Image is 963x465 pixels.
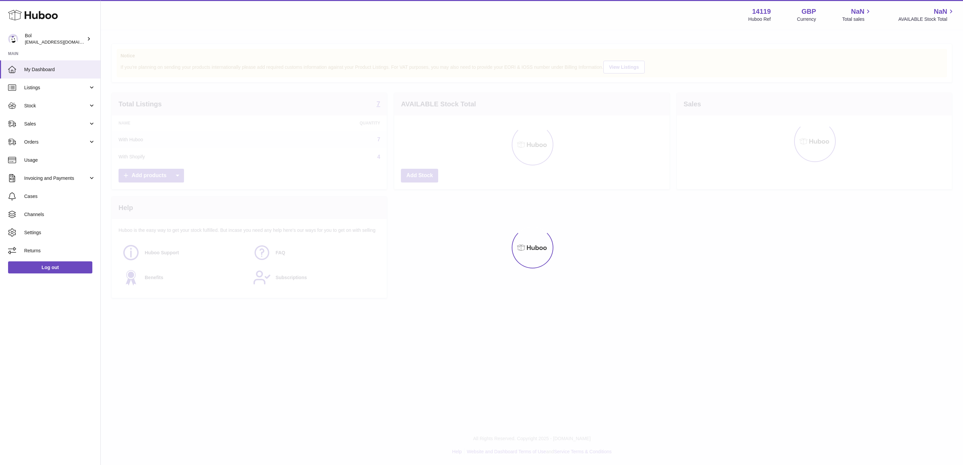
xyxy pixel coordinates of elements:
[752,7,771,16] strong: 14119
[24,121,88,127] span: Sales
[24,229,95,236] span: Settings
[797,16,816,22] div: Currency
[898,16,955,22] span: AVAILABLE Stock Total
[934,7,947,16] span: NaN
[24,248,95,254] span: Returns
[24,193,95,200] span: Cases
[24,139,88,145] span: Orders
[748,16,771,22] div: Huboo Ref
[25,33,85,45] div: Bol
[851,7,864,16] span: NaN
[24,175,88,182] span: Invoicing and Payments
[898,7,955,22] a: NaN AVAILABLE Stock Total
[24,157,95,163] span: Usage
[842,7,872,22] a: NaN Total sales
[24,85,88,91] span: Listings
[24,211,95,218] span: Channels
[8,34,18,44] img: internalAdmin-14119@internal.huboo.com
[842,16,872,22] span: Total sales
[8,261,92,273] a: Log out
[801,7,816,16] strong: GBP
[24,103,88,109] span: Stock
[25,39,99,45] span: [EMAIL_ADDRESS][DOMAIN_NAME]
[24,66,95,73] span: My Dashboard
